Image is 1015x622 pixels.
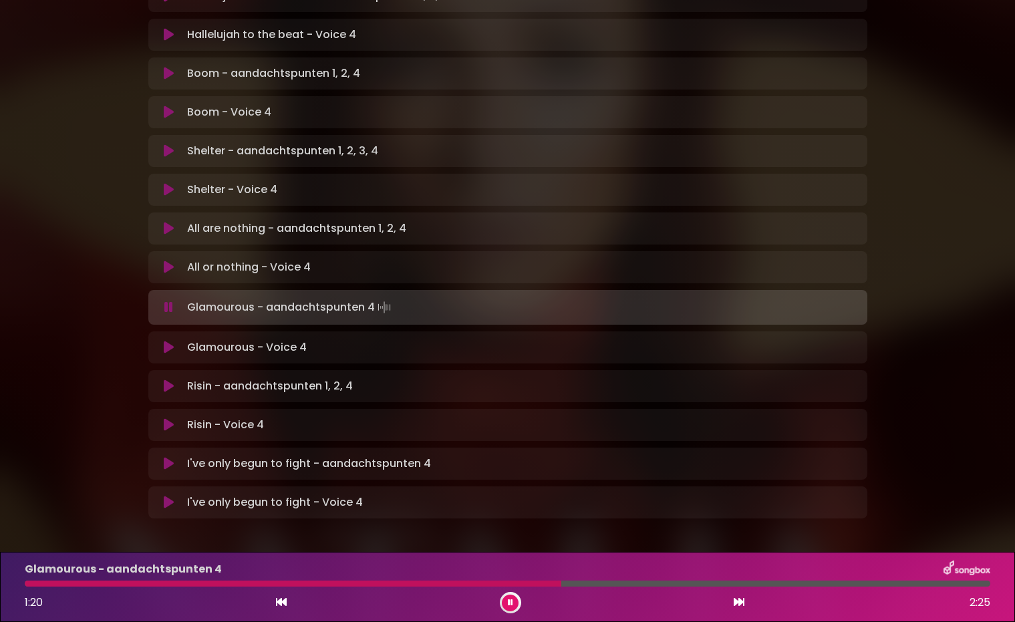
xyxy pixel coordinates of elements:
[187,27,356,43] p: Hallelujah to the beat - Voice 4
[187,494,363,510] p: I've only begun to fight - Voice 4
[187,182,277,198] p: Shelter - Voice 4
[25,561,222,577] p: Glamourous - aandachtspunten 4
[375,298,394,317] img: waveform4.gif
[187,298,394,317] p: Glamourous - aandachtspunten 4
[187,456,431,472] p: I've only begun to fight - aandachtspunten 4
[187,378,353,394] p: Risin - aandachtspunten 1, 2, 4
[187,259,311,275] p: All or nothing - Voice 4
[187,417,264,433] p: Risin - Voice 4
[944,561,990,578] img: songbox-logo-white.png
[187,339,307,355] p: Glamourous - Voice 4
[187,65,360,82] p: Boom - aandachtspunten 1, 2, 4
[187,220,406,237] p: All are nothing - aandachtspunten 1, 2, 4
[187,143,378,159] p: Shelter - aandachtspunten 1, 2, 3, 4
[187,104,271,120] p: Boom - Voice 4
